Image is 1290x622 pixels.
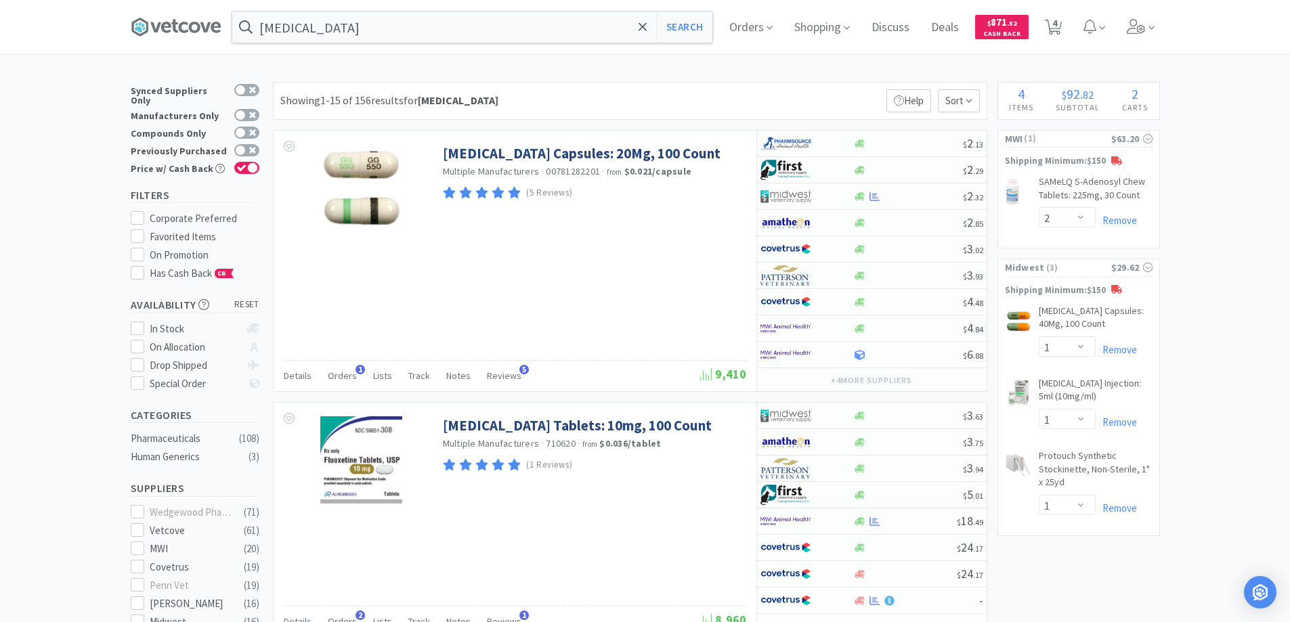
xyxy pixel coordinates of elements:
a: [MEDICAL_DATA] Injection: 5ml (10mg/ml) [1039,377,1153,409]
img: 6ee833d27912486bb959f16c80e1304d_119776.jpeg [1005,307,1032,334]
span: Lists [373,370,392,382]
span: 4 [963,294,983,309]
span: . 17 [973,543,983,554]
img: f6b2451649754179b5b4e0c70c3f7cb0_2.png [760,511,811,531]
span: . 63 [973,412,983,422]
button: Search [656,12,712,43]
h5: Availability [131,297,259,313]
p: Shipping Minimum: $150 [998,284,1159,298]
img: 3331a67d23dc422aa21b1ec98afbf632_11.png [760,213,811,233]
span: 24 [957,539,983,555]
div: $29.62 [1111,260,1153,275]
span: . 52 [1007,19,1017,28]
div: Manufacturers Only [131,109,228,120]
a: Deals [926,22,964,34]
span: 5 [963,487,983,502]
div: ( 108 ) [239,430,259,447]
div: Human Generics [131,449,240,465]
img: ae35ca3e8515459a950a650df5995c26_119775.jpeg [318,144,406,232]
span: 2 [356,610,365,620]
div: $63.20 [1111,131,1153,146]
p: (1 Reviews) [526,458,572,472]
div: Vetcove [150,523,234,539]
div: Wedgewood Pharmacy [150,504,234,520]
div: ( 20 ) [244,541,259,557]
div: Drop Shipped [150,357,240,374]
div: Showing 1-15 of 156 results [280,92,498,110]
span: · [578,437,580,449]
span: . 84 [973,324,983,334]
span: Sort [938,89,980,112]
div: Special Order [150,376,240,392]
span: . 02 [973,245,983,255]
span: · [602,165,605,177]
img: f5e969b455434c6296c6d81ef179fa71_3.png [760,265,811,286]
div: ( 61 ) [244,523,259,539]
span: 3 [963,267,983,283]
span: . 29 [973,166,983,176]
span: . 01 [973,491,983,501]
span: $ [957,570,961,580]
strong: $0.021 / capsule [624,165,692,177]
img: 347eda0f847747aeb66450a7dcd994cd_126627.jpeg [1005,452,1032,479]
div: MWI [150,541,234,557]
span: $ [963,351,967,361]
span: $ [963,192,967,202]
span: . 93 [973,271,983,282]
div: Favorited Items [150,229,259,245]
span: 3 [963,460,983,476]
div: Previously Purchased [131,144,228,156]
span: 3 [963,407,983,423]
div: . [1045,87,1111,101]
a: 4 [1039,23,1067,35]
div: ( 16 ) [244,596,259,612]
span: $ [963,298,967,308]
div: On Allocation [150,339,240,355]
img: 77fca1acd8b6420a9015268ca798ef17_1.png [760,239,811,259]
a: Remove [1096,343,1137,356]
a: Multiple Manufacturers [443,165,540,177]
span: 00781282201 [546,165,600,177]
span: CB [215,269,229,277]
a: Remove [1096,502,1137,514]
span: 1 [519,610,529,620]
span: $ [963,324,967,334]
span: . 17 [973,570,983,580]
span: for [404,93,498,107]
span: 9,410 [700,366,746,382]
span: Reviews [487,370,521,382]
input: Search by item, sku, manufacturer, ingredient, size... [232,12,712,43]
span: Details [284,370,311,382]
img: 67d67680309e4a0bb49a5ff0391dcc42_6.png [760,160,811,180]
span: . 32 [973,192,983,202]
span: $ [963,271,967,282]
img: f5e969b455434c6296c6d81ef179fa71_3.png [760,458,811,479]
span: Orders [328,370,357,382]
div: ( 71 ) [244,504,259,520]
span: 24 [957,566,983,581]
a: Multiple Manufacturers [443,437,540,449]
span: $ [957,543,961,554]
h5: Categories [131,407,259,423]
span: 6 [963,347,983,362]
div: On Promotion [150,247,259,263]
img: 77fca1acd8b6420a9015268ca798ef17_1.png [760,292,811,312]
h4: Carts [1111,101,1159,114]
span: - [979,592,983,608]
a: SAMeLQ S-Adenosyl Chew Tablets: 225mg, 30 Count [1039,175,1153,207]
img: 67d67680309e4a0bb49a5ff0391dcc42_6.png [760,485,811,505]
img: 77fca1acd8b6420a9015268ca798ef17_1.png [760,590,811,610]
img: 3331a67d23dc422aa21b1ec98afbf632_11.png [760,432,811,452]
a: $871.52Cash Back [975,9,1029,45]
img: ea7908edd9aa4abe945bccba4872eb11_202049.png [1005,178,1020,205]
span: 3 [963,241,983,257]
span: 4 [1018,85,1025,102]
div: Synced Suppliers Only [131,84,228,105]
div: ( 19 ) [244,577,259,594]
p: (5 Reviews) [526,186,572,200]
img: 4dd14cff54a648ac9e977f0c5da9bc2e_5.png [760,405,811,426]
img: f6b2451649754179b5b4e0c70c3f7cb0_2.png [760,345,811,365]
span: 2 [963,162,983,177]
span: 1 [356,365,365,374]
p: Shipping Minimum: $150 [998,154,1159,169]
